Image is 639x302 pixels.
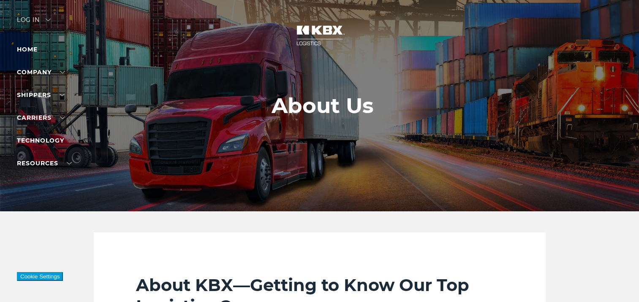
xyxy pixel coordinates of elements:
[17,137,64,144] a: Technology
[272,94,374,118] h1: About Us
[288,17,351,54] img: kbx logo
[17,114,65,121] a: Carriers
[17,68,65,76] a: Company
[46,19,51,21] img: arrow
[17,91,65,99] a: SHIPPERS
[17,159,72,167] a: RESOURCES
[17,17,51,29] div: Log in
[17,46,38,53] a: Home
[17,272,63,281] button: Cookie Settings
